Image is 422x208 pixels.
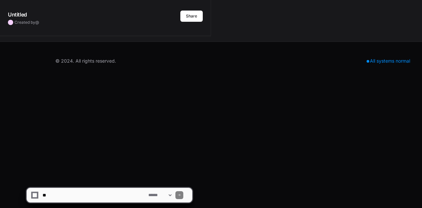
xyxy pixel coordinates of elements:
span: Created by [15,20,39,25]
div: All systems normal [363,56,414,66]
span: @ [35,20,39,25]
button: Share [180,11,203,22]
h1: Untitled [8,11,27,18]
div: © 2024. All rights reserved. [55,58,116,64]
